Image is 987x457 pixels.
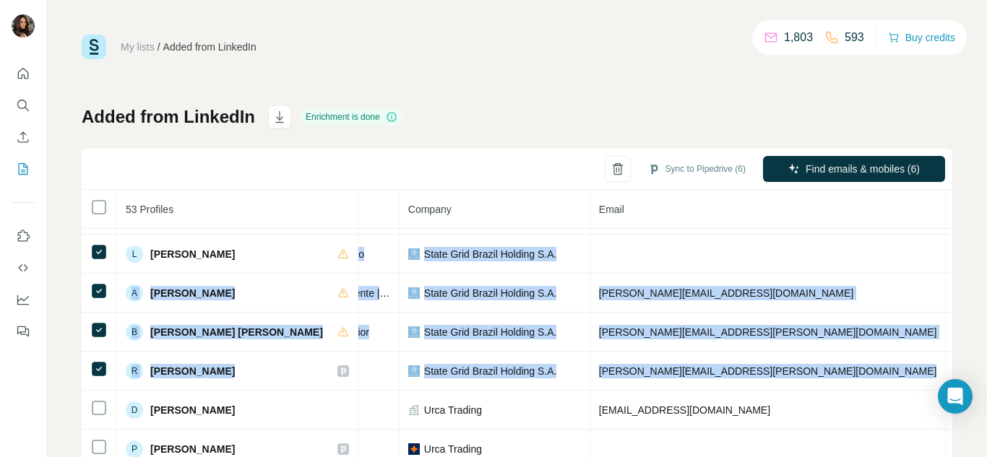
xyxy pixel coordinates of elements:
span: [PERSON_NAME][EMAIL_ADDRESS][PERSON_NAME][DOMAIN_NAME] [599,365,937,377]
p: 593 [845,29,864,46]
span: State Grid Brazil Holding S.A. [424,286,557,300]
img: Avatar [12,14,35,38]
a: My lists [121,41,155,53]
span: State Grid Brazil Holding S.A. [424,247,557,261]
button: Enrich CSV [12,124,35,150]
span: [EMAIL_ADDRESS][DOMAIN_NAME] [599,404,770,416]
span: Email [599,204,624,215]
span: 53 Profiles [126,204,173,215]
button: My lists [12,156,35,182]
span: Company [408,204,452,215]
h1: Added from LinkedIn [82,105,255,129]
span: Urca Trading [424,403,482,417]
img: Surfe Logo [82,35,106,59]
div: Added from LinkedIn [163,40,257,54]
span: Urca Trading [424,442,482,456]
button: Sync to Pipedrive (6) [638,158,756,180]
span: Analista de meio ambiente pleno [217,248,364,260]
p: 1,803 [784,29,813,46]
button: Feedback [12,318,35,344]
span: State Grid Brazil Holding S.A. [424,325,557,339]
div: A [126,284,143,302]
div: D [126,401,143,419]
img: company-logo [408,443,420,455]
span: Gerente Adjunta de Meio Ambiente | Environmental Deputy Manager [217,287,525,299]
span: State Grid Brazil Holding S.A. [424,364,557,378]
button: Use Surfe on LinkedIn [12,223,35,249]
div: B [126,323,143,341]
div: Open Intercom Messenger [938,379,973,414]
button: Search [12,92,35,118]
button: Quick start [12,61,35,87]
div: R [126,362,143,380]
img: company-logo [408,287,420,299]
span: [PERSON_NAME] [150,442,235,456]
button: Use Surfe API [12,255,35,281]
span: [PERSON_NAME] [150,286,235,300]
li: / [158,40,160,54]
span: Analista de Meio Ambiente Sênior [217,326,369,338]
button: Buy credits [888,27,955,48]
span: [PERSON_NAME] [150,403,235,417]
button: Dashboard [12,287,35,313]
span: [PERSON_NAME] [150,364,235,378]
span: [PERSON_NAME][EMAIL_ADDRESS][PERSON_NAME][DOMAIN_NAME] [599,326,937,338]
span: [PERSON_NAME] [PERSON_NAME] [150,325,323,339]
span: [PERSON_NAME] [150,247,235,261]
div: Enrichment is done [301,108,402,126]
img: company-logo [408,248,420,260]
img: company-logo [408,326,420,338]
img: company-logo [408,365,420,377]
span: [PERSON_NAME][EMAIL_ADDRESS][DOMAIN_NAME] [599,287,853,299]
div: L [126,245,143,263]
button: Find emails & mobiles (6) [763,156,945,182]
span: Find emails & mobiles (6) [806,162,920,176]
